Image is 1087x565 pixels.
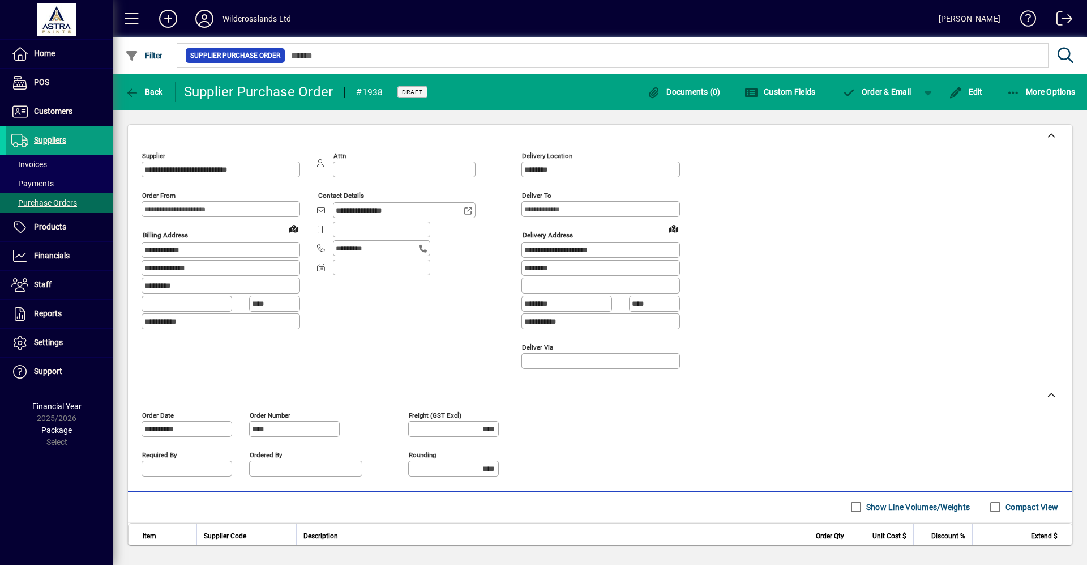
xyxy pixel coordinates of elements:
[6,329,113,357] a: Settings
[665,219,683,237] a: View on map
[6,40,113,68] a: Home
[32,402,82,411] span: Financial Year
[34,78,49,87] span: POS
[522,192,551,199] mat-label: Deliver To
[150,9,186,29] button: Add
[184,83,333,101] div: Supplier Purchase Order
[142,152,165,160] mat-label: Supplier
[125,51,163,60] span: Filter
[946,82,986,102] button: Edit
[204,530,246,542] span: Supplier Code
[6,300,113,328] a: Reports
[333,152,346,160] mat-label: Attn
[11,160,47,169] span: Invoices
[41,426,72,435] span: Package
[6,193,113,213] a: Purchase Orders
[522,343,553,351] mat-label: Deliver via
[6,174,113,193] a: Payments
[250,411,290,419] mat-label: Order number
[356,83,383,101] div: #1938
[34,49,55,58] span: Home
[122,82,166,102] button: Back
[864,502,970,513] label: Show Line Volumes/Weights
[11,198,77,207] span: Purchase Orders
[34,280,52,289] span: Staff
[34,107,72,116] span: Customers
[1003,502,1058,513] label: Compact View
[6,271,113,299] a: Staff
[402,88,423,96] span: Draft
[644,82,724,102] button: Documents (0)
[522,152,572,160] mat-label: Delivery Location
[939,10,1000,28] div: [PERSON_NAME]
[409,451,436,458] mat-label: Rounding
[222,10,291,28] div: Wildcrosslands Ltd
[1012,2,1037,39] a: Knowledge Base
[6,242,113,270] a: Financials
[6,358,113,386] a: Support
[1031,530,1058,542] span: Extend $
[931,530,965,542] span: Discount %
[949,87,983,96] span: Edit
[409,411,461,419] mat-label: Freight (GST excl)
[11,179,54,188] span: Payments
[647,87,721,96] span: Documents (0)
[6,155,113,174] a: Invoices
[1004,82,1079,102] button: More Options
[125,87,163,96] span: Back
[143,530,156,542] span: Item
[872,530,906,542] span: Unit Cost $
[250,451,282,458] mat-label: Ordered by
[34,135,66,145] span: Suppliers
[34,222,66,231] span: Products
[842,87,911,96] span: Order & Email
[122,45,166,66] button: Filter
[34,251,70,260] span: Financials
[34,367,62,376] span: Support
[190,50,280,61] span: Supplier Purchase Order
[142,411,174,419] mat-label: Order date
[6,213,113,241] a: Products
[186,9,222,29] button: Profile
[6,69,113,97] a: POS
[113,82,176,102] app-page-header-button: Back
[34,309,62,318] span: Reports
[1007,87,1076,96] span: More Options
[1048,2,1073,39] a: Logout
[816,530,844,542] span: Order Qty
[142,192,176,199] mat-label: Order from
[303,530,338,542] span: Description
[142,451,177,458] mat-label: Required by
[836,82,917,102] button: Order & Email
[285,219,303,237] a: View on map
[744,87,816,96] span: Custom Fields
[742,82,819,102] button: Custom Fields
[34,338,63,347] span: Settings
[6,97,113,126] a: Customers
